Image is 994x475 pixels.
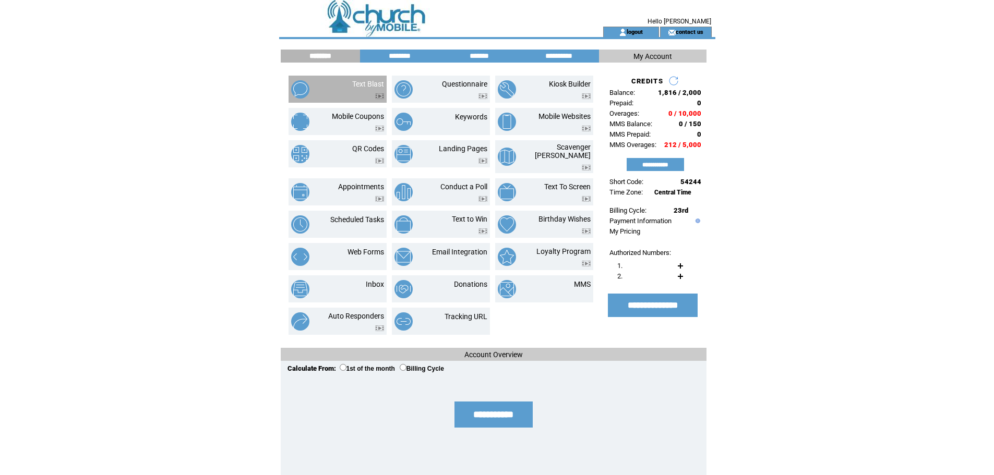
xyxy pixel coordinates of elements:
img: email-integration.png [394,248,413,266]
span: 2. [617,272,622,280]
input: 1st of the month [340,364,346,371]
a: Auto Responders [328,312,384,320]
img: video.png [375,196,384,202]
a: Web Forms [348,248,384,256]
span: Balance: [609,89,635,96]
span: 0 [697,130,701,138]
span: Hello [PERSON_NAME] [648,18,711,25]
a: Donations [454,280,487,288]
a: Questionnaire [442,80,487,88]
a: MMS [574,280,591,288]
span: Time Zone: [609,188,643,196]
span: MMS Overages: [609,141,656,149]
span: Billing Cycle: [609,206,646,214]
img: appointments.png [291,183,309,201]
img: text-to-screen.png [498,183,516,201]
a: Scheduled Tasks [330,215,384,224]
label: 1st of the month [340,365,395,372]
img: video.png [478,196,487,202]
img: birthday-wishes.png [498,215,516,234]
a: logout [627,28,643,35]
span: 0 [697,99,701,107]
span: Calculate From: [288,364,336,372]
img: scavenger-hunt.png [498,148,516,166]
a: My Pricing [609,227,640,235]
span: Authorized Numbers: [609,249,671,257]
a: Text To Screen [544,182,591,191]
img: inbox.png [291,280,309,298]
span: Short Code: [609,178,643,186]
img: help.gif [693,218,700,223]
input: Billing Cycle [400,364,406,371]
img: auto-responders.png [291,312,309,331]
a: Inbox [366,280,384,288]
img: video.png [375,158,384,164]
span: Central Time [654,189,691,196]
img: account_icon.gif [619,28,627,36]
img: qr-codes.png [291,145,309,163]
a: Conduct a Poll [440,182,487,191]
a: Email Integration [432,248,487,256]
span: 54244 [680,178,701,186]
span: CREDITS [631,77,663,85]
a: contact us [676,28,703,35]
span: 1. [617,262,622,270]
a: Keywords [455,113,487,121]
img: video.png [582,165,591,170]
a: Birthday Wishes [538,215,591,223]
img: text-to-win.png [394,215,413,234]
img: video.png [582,126,591,131]
a: Mobile Websites [538,112,591,120]
img: kiosk-builder.png [498,80,516,99]
span: Account Overview [464,350,523,359]
a: Text Blast [352,80,384,88]
a: Landing Pages [439,144,487,153]
span: 1,816 / 2,000 [658,89,701,96]
img: video.png [478,228,487,234]
img: video.png [582,228,591,234]
img: donations.png [394,280,413,298]
a: Payment Information [609,217,672,225]
img: conduct-a-poll.png [394,183,413,201]
a: Text to Win [452,215,487,223]
img: scheduled-tasks.png [291,215,309,234]
img: video.png [375,93,384,99]
img: loyalty-program.png [498,248,516,266]
img: mobile-coupons.png [291,113,309,131]
span: MMS Prepaid: [609,130,651,138]
a: Tracking URL [445,312,487,321]
img: mobile-websites.png [498,113,516,131]
img: text-blast.png [291,80,309,99]
img: questionnaire.png [394,80,413,99]
a: QR Codes [352,144,384,153]
img: web-forms.png [291,248,309,266]
span: 0 / 10,000 [668,109,701,117]
span: Prepaid: [609,99,633,107]
a: Loyalty Program [536,247,591,255]
a: Appointments [338,182,384,191]
span: MMS Balance: [609,120,652,128]
img: video.png [478,93,487,99]
img: video.png [375,126,384,131]
img: mms.png [498,280,516,298]
span: 0 / 150 [679,120,701,128]
span: 212 / 5,000 [664,141,701,149]
img: video.png [582,261,591,266]
a: Scavenger [PERSON_NAME] [535,143,591,160]
img: keywords.png [394,113,413,131]
img: video.png [582,196,591,202]
span: My Account [633,52,672,60]
label: Billing Cycle [400,365,444,372]
img: contact_us_icon.gif [668,28,676,36]
img: tracking-url.png [394,312,413,331]
a: Mobile Coupons [332,112,384,120]
span: 23rd [674,206,688,214]
img: video.png [375,325,384,331]
img: video.png [478,158,487,164]
span: Overages: [609,109,639,117]
img: landing-pages.png [394,145,413,163]
a: Kiosk Builder [549,80,591,88]
img: video.png [582,93,591,99]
